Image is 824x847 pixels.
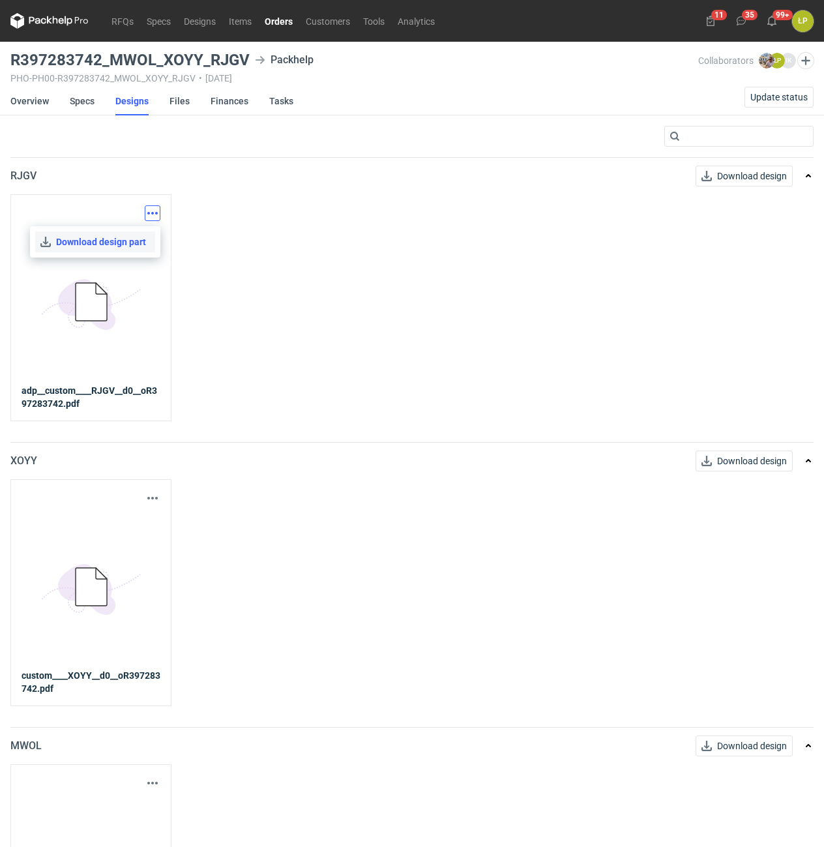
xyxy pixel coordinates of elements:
button: Edit collaborators [797,52,814,69]
img: Michał Palasek [759,53,774,68]
button: 11 [700,10,721,31]
h3: R397283742_MWOL_XOYY_RJGV [10,52,250,68]
a: Customers [299,13,357,29]
strong: adp__custom____RJGV__d0__oR397283742.pdf [22,385,157,409]
a: Download design part [35,231,155,252]
span: Download design [717,741,787,750]
p: RJGV [10,168,37,184]
span: Download design [717,171,787,181]
button: 35 [731,10,752,31]
button: Download design [696,736,793,756]
div: Łukasz Postawa [792,10,814,32]
a: Overview [10,87,49,115]
svg: Packhelp Pro [10,13,89,29]
span: Download design [717,456,787,466]
a: adp__custom____RJGV__d0__oR397283742.pdf [22,384,160,410]
button: Actions [145,490,160,506]
a: Orders [258,13,299,29]
a: Specs [70,87,95,115]
a: Specs [140,13,177,29]
strong: custom____XOYY__d0__oR397283742.pdf [22,669,160,695]
button: Actions [145,205,160,221]
a: Designs [115,87,149,115]
button: Download design [696,166,793,186]
p: XOYY [10,453,37,469]
span: Collaborators [698,55,754,66]
a: Finances [211,87,248,115]
figcaption: IK [780,53,796,68]
a: Analytics [391,13,441,29]
a: Tools [357,13,391,29]
a: Items [222,13,258,29]
button: ŁP [792,10,814,32]
button: Update status [744,87,814,108]
p: MWOL [10,738,42,754]
span: Update status [750,93,808,102]
button: 99+ [761,10,782,31]
button: Actions [145,775,160,791]
a: Tasks [269,87,293,115]
a: Files [169,87,190,115]
span: • [199,73,202,83]
a: Designs [177,13,222,29]
div: Packhelp [255,52,314,68]
figcaption: ŁP [769,53,785,68]
button: Download design [696,451,793,471]
a: RFQs [105,13,140,29]
div: PHO-PH00-R397283742_MWOL_XOYY_RJGV [DATE] [10,73,698,83]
